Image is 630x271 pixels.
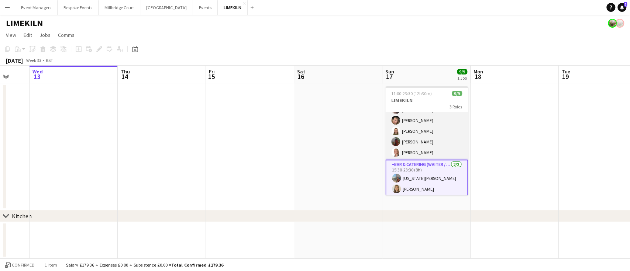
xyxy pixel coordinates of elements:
span: Total Confirmed £179.36 [171,262,223,268]
span: Tue [562,68,570,75]
span: 9/9 [452,91,462,96]
a: 2 [617,3,626,12]
app-user-avatar: Staffing Manager [608,19,617,28]
button: Millbridge Court [99,0,140,15]
span: Sun [385,68,394,75]
span: Mon [474,68,483,75]
app-user-avatar: Staffing Manager [615,19,624,28]
span: Wed [32,68,43,75]
span: 15 [208,72,215,81]
span: 16 [296,72,305,81]
span: 11:00-23:30 (12h30m) [391,91,432,96]
span: 19 [561,72,570,81]
a: View [3,30,19,40]
span: 13 [31,72,43,81]
div: 1 Job [457,75,467,81]
h1: LIMEKILN [6,18,43,29]
span: Jobs [39,32,51,38]
app-card-role: Bar & Catering (Waiter / waitress)5/515:30-22:00 (6h30m)[PERSON_NAME][PERSON_NAME][PERSON_NAME][P... [385,92,468,160]
span: Sat [297,68,305,75]
span: Thu [121,68,130,75]
div: [DATE] [6,57,23,64]
span: 1 item [42,262,60,268]
button: [GEOGRAPHIC_DATA] [140,0,193,15]
div: Salary £179.36 + Expenses £0.00 + Subsistence £0.00 = [66,262,223,268]
div: BST [46,58,53,63]
span: Edit [24,32,32,38]
span: Week 33 [24,58,43,63]
span: 3 Roles [450,104,462,110]
div: Kitchen [12,212,32,220]
a: Comms [55,30,78,40]
app-job-card: 11:00-23:30 (12h30m)9/9LIMEKILN3 Roles[PERSON_NAME]Bar & Catering (Waiter / waitress)5/515:30-22:... [385,86,468,195]
span: 17 [384,72,394,81]
h3: LIMEKILN [385,97,468,104]
button: LIMEKILN [218,0,248,15]
span: 2 [624,2,627,7]
a: Jobs [37,30,54,40]
span: Comms [58,32,75,38]
button: Event Managers [15,0,58,15]
button: Bespoke Events [58,0,99,15]
span: 9/9 [457,69,467,74]
span: Confirmed [12,263,35,268]
button: Events [193,0,218,15]
button: Confirmed [4,261,36,269]
a: Edit [21,30,35,40]
span: Fri [209,68,215,75]
span: 14 [120,72,130,81]
span: 18 [472,72,483,81]
span: View [6,32,16,38]
app-card-role: Bar & Catering (Waiter / waitress)2/215:30-23:30 (8h)[US_STATE][PERSON_NAME][PERSON_NAME] [385,160,468,197]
